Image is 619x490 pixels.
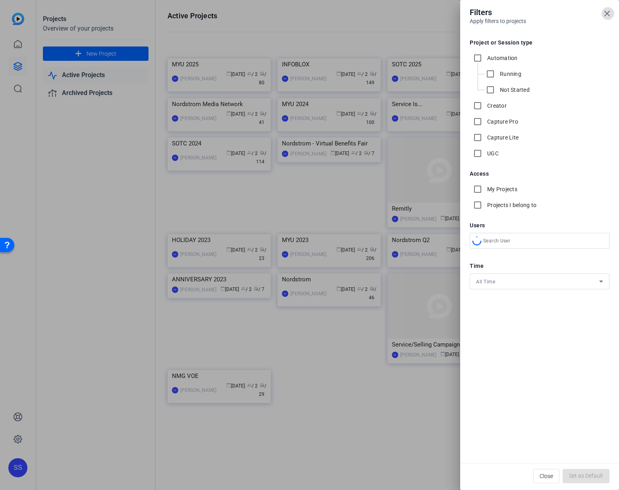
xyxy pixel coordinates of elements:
[486,134,519,141] label: Capture Lite
[486,102,507,110] label: Creator
[533,469,559,483] button: Close
[470,171,609,176] h5: Access
[486,118,518,126] label: Capture Pro
[486,149,499,157] label: UGC
[470,6,609,18] h4: Filters
[486,201,536,209] label: Projects I belong to
[486,185,517,193] label: My Projects
[483,236,603,246] input: Search User
[486,54,518,62] label: Automation
[498,86,530,94] label: Not Started
[476,279,495,285] span: All Time
[470,40,609,45] h5: Project or Session type
[470,223,609,228] h5: Users
[470,18,609,24] h6: Apply filters to projects
[498,70,521,78] label: Running
[540,469,553,484] span: Close
[470,263,609,269] h5: Time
